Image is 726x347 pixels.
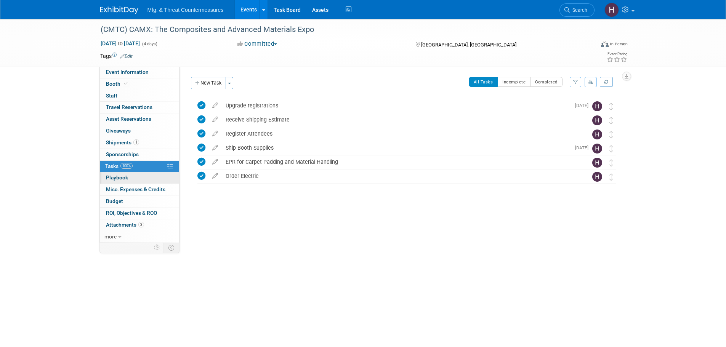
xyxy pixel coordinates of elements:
[469,77,498,87] button: All Tasks
[222,141,571,154] div: Ship Booth Supplies
[98,23,583,37] div: (CMTC) CAMX: The Composites and Advanced Materials Expo
[592,101,602,111] img: Hillary Hawkins
[222,99,571,112] div: Upgrade registrations
[104,233,117,240] span: more
[235,40,280,48] button: Committed
[100,52,133,60] td: Tags
[100,161,179,172] a: Tasks100%
[100,114,179,125] a: Asset Reservations
[100,78,179,90] a: Booth
[100,184,179,195] a: Misc. Expenses & Credits
[191,77,226,89] button: New Task
[120,163,133,169] span: 100%
[601,41,609,47] img: Format-Inperson.png
[100,90,179,102] a: Staff
[106,222,144,228] span: Attachments
[592,172,602,182] img: Hillary Hawkins
[570,7,587,13] span: Search
[592,115,602,125] img: Hillary Hawkins
[147,7,224,13] span: Mfg. & Threat Countermeasures
[100,219,179,231] a: Attachments2
[222,170,577,182] div: Order Electric
[106,139,139,146] span: Shipments
[530,77,563,87] button: Completed
[106,210,157,216] span: ROI, Objectives & ROO
[106,69,149,75] span: Event Information
[105,163,133,169] span: Tasks
[100,231,179,243] a: more
[100,137,179,149] a: Shipments1
[124,82,128,86] i: Booth reservation complete
[141,42,157,46] span: (4 days)
[222,113,577,126] div: Receive Shipping Estimate
[100,208,179,219] a: ROI, Objectives & ROO
[106,116,151,122] span: Asset Reservations
[208,130,222,137] a: edit
[100,172,179,184] a: Playbook
[497,77,530,87] button: Incomplete
[133,139,139,145] span: 1
[100,102,179,113] a: Travel Reservations
[163,243,179,253] td: Toggle Event Tabs
[609,103,613,110] i: Move task
[208,116,222,123] a: edit
[609,173,613,181] i: Move task
[222,127,577,140] div: Register Attendees
[575,145,592,150] span: [DATE]
[208,144,222,151] a: edit
[106,104,152,110] span: Travel Reservations
[106,81,129,87] span: Booth
[106,198,123,204] span: Budget
[600,77,613,87] a: Refresh
[592,158,602,168] img: Hillary Hawkins
[106,151,139,157] span: Sponsorships
[106,186,165,192] span: Misc. Expenses & Credits
[117,40,124,46] span: to
[609,131,613,138] i: Move task
[100,196,179,207] a: Budget
[208,102,222,109] a: edit
[100,40,140,47] span: [DATE] [DATE]
[609,159,613,166] i: Move task
[421,42,516,48] span: [GEOGRAPHIC_DATA], [GEOGRAPHIC_DATA]
[550,40,628,51] div: Event Format
[106,128,131,134] span: Giveaways
[100,125,179,137] a: Giveaways
[151,243,164,253] td: Personalize Event Tab Strip
[559,3,595,17] a: Search
[610,41,628,47] div: In-Person
[138,222,144,227] span: 2
[208,173,222,179] a: edit
[609,145,613,152] i: Move task
[208,158,222,165] a: edit
[106,174,128,181] span: Playbook
[604,3,619,17] img: Hillary Hawkins
[120,54,133,59] a: Edit
[592,130,602,139] img: Hillary Hawkins
[106,93,117,99] span: Staff
[100,6,138,14] img: ExhibitDay
[609,117,613,124] i: Move task
[100,67,179,78] a: Event Information
[592,144,602,154] img: Hillary Hawkins
[222,155,577,168] div: EPR for Carpet Padding and Material Handling
[100,149,179,160] a: Sponsorships
[575,103,592,108] span: [DATE]
[607,52,627,56] div: Event Rating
